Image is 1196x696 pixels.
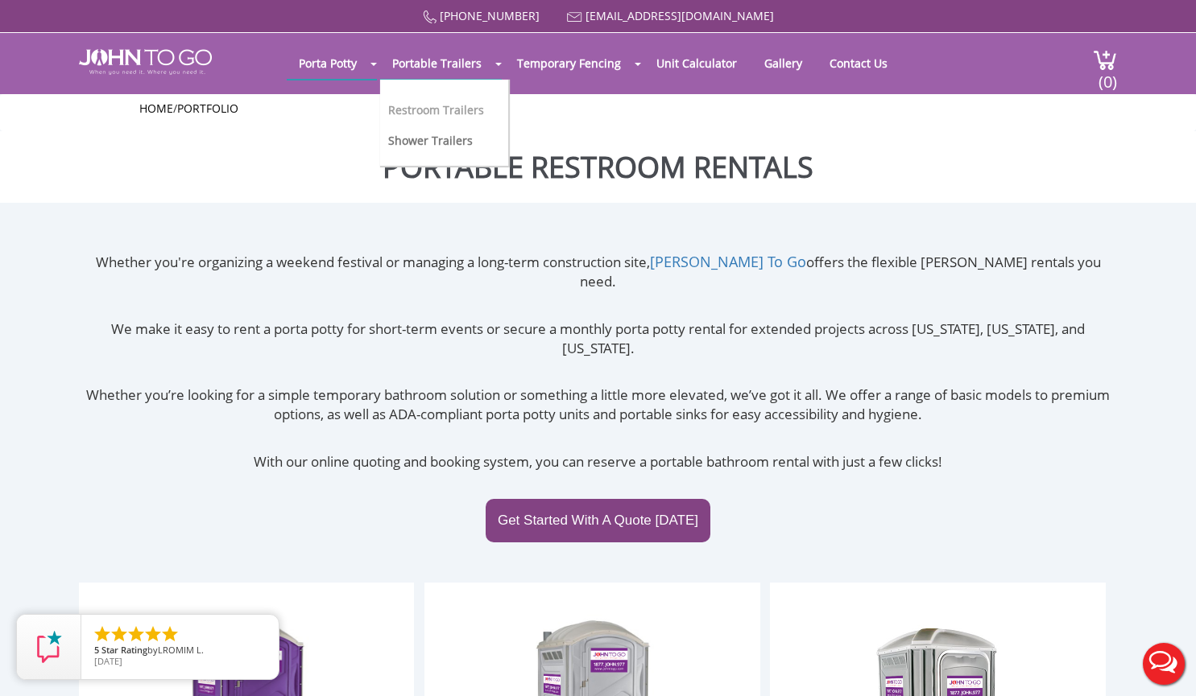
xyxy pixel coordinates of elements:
[380,47,494,79] a: Portable Trailers
[567,12,582,23] img: Mail
[287,47,369,79] a: Porta Potty
[160,624,180,644] li: 
[752,47,814,79] a: Gallery
[110,624,129,644] li: 
[644,47,749,79] a: Unit Calculator
[79,452,1117,472] p: With our online quoting and booking system, you can reserve a portable bathroom rental with just ...
[650,252,806,271] a: [PERSON_NAME] To Go
[94,655,122,667] span: [DATE]
[79,252,1117,292] p: Whether you're organizing a weekend festival or managing a long-term construction site, offers th...
[1098,58,1117,93] span: (0)
[94,644,99,656] span: 5
[33,631,65,663] img: Review Rating
[101,644,147,656] span: Star Rating
[817,47,900,79] a: Contact Us
[126,624,146,644] li: 
[423,10,437,24] img: Call
[94,645,266,657] span: by
[79,319,1117,359] p: We make it easy to rent a porta potty for short-term events or secure a monthly porta potty renta...
[505,47,633,79] a: Temporary Fencing
[586,8,774,23] a: [EMAIL_ADDRESS][DOMAIN_NAME]
[1093,49,1117,71] img: cart a
[440,8,540,23] a: [PHONE_NUMBER]
[177,101,238,116] a: Portfolio
[486,499,710,542] a: Get Started With A Quote [DATE]
[139,101,173,116] a: Home
[143,624,163,644] li: 
[79,385,1117,425] p: Whether you’re looking for a simple temporary bathroom solution or something a little more elevat...
[93,624,112,644] li: 
[79,49,212,75] img: JOHN to go
[139,101,1057,117] ul: /
[1132,632,1196,696] button: Live Chat
[158,644,204,656] span: LROMIM L.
